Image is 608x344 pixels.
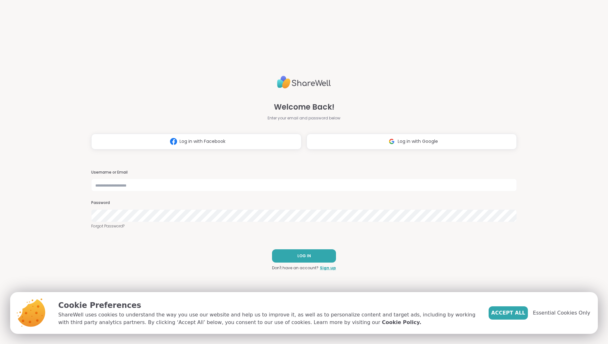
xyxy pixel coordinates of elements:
[180,138,225,145] span: Log in with Facebook
[91,170,517,175] h3: Username or Email
[277,73,331,91] img: ShareWell Logo
[533,309,590,317] span: Essential Cookies Only
[91,223,517,229] a: Forgot Password?
[272,265,319,271] span: Don't have an account?
[491,309,525,317] span: Accept All
[489,306,528,320] button: Accept All
[307,134,517,150] button: Log in with Google
[58,300,478,311] p: Cookie Preferences
[274,101,334,113] span: Welcome Back!
[320,265,336,271] a: Sign up
[168,136,180,147] img: ShareWell Logomark
[58,311,478,326] p: ShareWell uses cookies to understand the way you use our website and help us to improve it, as we...
[398,138,438,145] span: Log in with Google
[382,319,421,326] a: Cookie Policy.
[272,249,336,263] button: LOG IN
[386,136,398,147] img: ShareWell Logomark
[91,200,517,206] h3: Password
[91,134,301,150] button: Log in with Facebook
[268,115,340,121] span: Enter your email and password below
[297,253,311,259] span: LOG IN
